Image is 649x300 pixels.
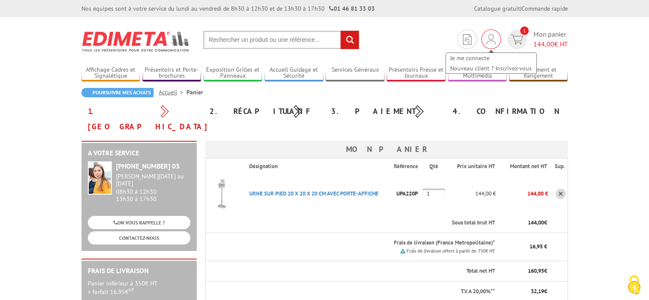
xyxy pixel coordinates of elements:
[88,216,190,229] a: ON VOUS RAPPELLE ?
[619,271,649,300] button: Cookies (fenêtre modale)
[128,287,134,293] sup: HT
[511,35,523,44] img: devis rapide
[88,288,134,296] span: > forfait 16.95€
[205,141,568,158] h3: Mon panier
[503,219,547,227] p: €
[528,267,544,274] span: 160,95
[249,190,378,197] a: URNE SUR PIED 20 X 20 X 20 CM AVEC PORTE-AFFICHE
[481,29,501,49] div: Je me connecte Nouveau client ? Inscrivez-vous
[116,173,190,202] div: 08h30 à 12h30 13h30 à 17h30
[81,104,203,134] div: 1. [GEOGRAPHIC_DATA]
[116,173,190,187] div: [PERSON_NAME][DATE] au [DATE]
[463,34,471,45] img: devis rapide
[530,243,547,250] span: 16,95 €
[533,29,568,49] span: Mon panier
[394,163,422,171] p: Référence
[446,53,536,63] a: Je me connecte
[116,162,180,170] strong: [PHONE_NUMBER] 03
[81,26,190,57] img: Edimeta
[325,104,446,119] div: 3. Paiement
[88,149,190,157] h2: A votre service
[203,104,325,119] div: 2. Récapitulatif
[88,267,190,275] h2: Frais de Livraison
[206,177,240,211] img: URNE SUR PIED 20 X 20 X 20 CM AVEC PORTE-AFFICHE
[203,31,359,49] input: Rechercher un produit ou une référence...
[446,63,536,73] a: Nouveau client ? Inscrivez-vous
[509,66,568,80] a: Classement et Rangement
[212,288,495,296] p: T.V.A 20,00%**
[503,267,547,275] p: €
[88,231,190,245] a: CONTACTEZ-NOUS
[503,163,547,171] p: Montant net HT
[212,267,495,275] p: Total net HT
[394,186,422,201] p: UPA220P
[505,29,568,49] a: devis rapide 1 Mon panier 144,00€ HT
[329,5,375,12] strong: 01 46 81 33 03
[474,5,520,12] a: Catalogue gratuit
[159,88,186,96] a: Accueil
[242,158,394,175] th: Désignation
[326,66,384,80] a: Services Généraux
[548,158,568,175] th: Sup.
[531,288,544,295] span: 32,19
[520,26,529,35] span: 1
[528,219,544,226] span: 144,00
[88,161,112,195] img: widget-service.jpg
[496,186,548,201] p: 144,00 €
[400,248,405,253] img: picto.png
[88,279,190,296] p: Panier inférieur à 350€ HT
[521,5,568,12] a: Commande rapide
[447,186,496,201] p: 144,00 €
[341,31,359,49] input: rechercher
[265,66,323,80] a: Accueil Guidage et Sécurité
[422,158,447,175] th: Qté
[454,163,495,171] p: Prix unitaire HT
[623,274,645,296] img: Cookies (fenêtre modale)
[242,213,496,233] th: Sous total brut HT
[249,239,495,247] p: Frais de livraison (France Metropolitaine)*
[143,66,201,80] a: Présentoirs et Porte-brochures
[533,40,554,48] span: 144,00
[533,39,568,49] span: € HT
[186,88,203,96] li: Panier
[486,34,496,44] img: devis rapide
[503,288,547,296] p: €
[81,66,140,80] a: Affichage Cadres et Signalétique
[407,248,495,254] small: Frais de livraison offert à partir de 750€ HT
[204,66,262,80] a: Exposition Grilles et Panneaux
[474,4,568,13] div: |
[387,66,445,80] a: Présentoirs Presse et Journaux
[81,4,375,13] div: Nos équipes sont à votre service du lundi au vendredi de 8h30 à 12h30 et de 13h30 à 17h30
[446,104,568,119] div: 4. Confirmation
[81,88,154,97] a: Poursuivre mes achats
